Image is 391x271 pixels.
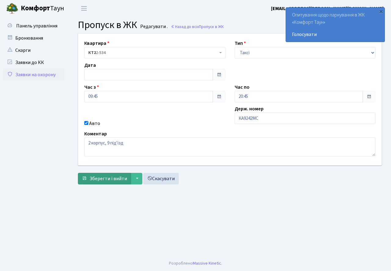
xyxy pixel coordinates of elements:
[3,56,64,69] a: Заявки до КК
[199,24,224,30] span: Пропуск в ЖК
[88,50,96,56] b: КТ2
[76,3,92,13] button: Переключити навігацію
[78,18,137,32] span: Пропуск в ЖК
[21,3,50,13] b: Комфорт
[89,120,100,127] label: Авто
[84,137,375,156] textarea: 2 корпус, 9 під'їзд
[235,105,264,112] label: Держ. номер
[84,47,225,59] span: <b>КТ2</b>&nbsp;&nbsp;&nbsp;2-534
[84,40,109,47] label: Квартира
[235,112,376,124] input: AA0001AA
[21,3,64,14] span: Таун
[6,2,18,15] img: logo.png
[84,130,107,137] label: Коментар
[3,44,64,56] a: Скарги
[16,23,57,29] span: Панель управління
[3,69,64,81] a: Заявки на охорону
[235,40,246,47] label: Тип
[3,20,64,32] a: Панель управління
[292,31,378,38] a: Голосувати
[286,8,385,42] div: Опитування щодо паркування в ЖК «Комфорт Таун»
[193,260,221,266] a: Massive Kinetic
[171,24,224,30] a: Назад до всіхПропуск в ЖК
[84,84,99,91] label: Час з
[3,32,64,44] a: Бронювання
[235,84,250,91] label: Час по
[271,5,384,12] a: [EMAIL_ADDRESS][PERSON_NAME][DOMAIN_NAME]
[90,175,127,182] span: Зберегти і вийти
[88,50,218,56] span: <b>КТ2</b>&nbsp;&nbsp;&nbsp;2-534
[139,24,168,30] small: Редагувати .
[143,173,179,184] a: Скасувати
[169,260,222,267] div: Розроблено .
[378,8,384,14] div: ×
[84,62,96,69] label: Дата
[78,173,131,184] button: Зберегти і вийти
